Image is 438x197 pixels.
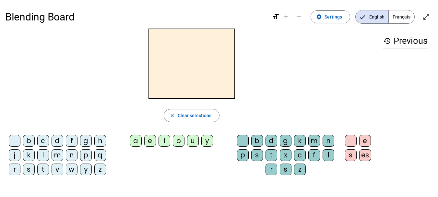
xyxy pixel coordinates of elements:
[282,13,290,21] mat-icon: add
[23,135,35,147] div: b
[383,34,428,48] h3: Previous
[316,14,322,20] mat-icon: settings
[323,135,334,147] div: n
[66,149,77,161] div: n
[280,164,291,175] div: s
[355,10,415,24] mat-button-toggle-group: Language selection
[9,164,20,175] div: r
[251,149,263,161] div: s
[325,13,342,21] span: Settings
[311,10,350,23] button: Settings
[37,164,49,175] div: t
[80,149,92,161] div: p
[173,135,184,147] div: o
[52,135,63,147] div: d
[178,112,212,119] span: Clear selections
[294,149,306,161] div: c
[294,164,306,175] div: z
[80,164,92,175] div: y
[323,149,334,161] div: l
[389,10,414,23] span: Français
[345,149,357,161] div: s
[292,10,305,23] button: Decrease font size
[272,13,279,21] mat-icon: format_size
[279,10,292,23] button: Increase font size
[266,164,277,175] div: r
[164,109,220,122] button: Clear selections
[5,6,266,27] h1: Blending Board
[130,135,142,147] div: a
[237,149,249,161] div: p
[94,149,106,161] div: q
[294,135,306,147] div: k
[37,135,49,147] div: c
[266,149,277,161] div: t
[280,149,291,161] div: x
[266,135,277,147] div: d
[295,13,303,21] mat-icon: remove
[308,135,320,147] div: m
[187,135,199,147] div: u
[383,37,391,45] mat-icon: history
[37,149,49,161] div: l
[201,135,213,147] div: y
[420,10,433,23] button: Enter full screen
[251,135,263,147] div: b
[159,135,170,147] div: i
[23,149,35,161] div: k
[356,10,388,23] span: English
[169,113,175,118] mat-icon: close
[359,149,371,161] div: es
[94,164,106,175] div: z
[52,164,63,175] div: v
[23,164,35,175] div: s
[66,164,77,175] div: w
[144,135,156,147] div: e
[280,135,291,147] div: g
[52,149,63,161] div: m
[66,135,77,147] div: f
[308,149,320,161] div: f
[422,13,430,21] mat-icon: open_in_full
[359,135,371,147] div: e
[9,149,20,161] div: j
[80,135,92,147] div: g
[94,135,106,147] div: h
